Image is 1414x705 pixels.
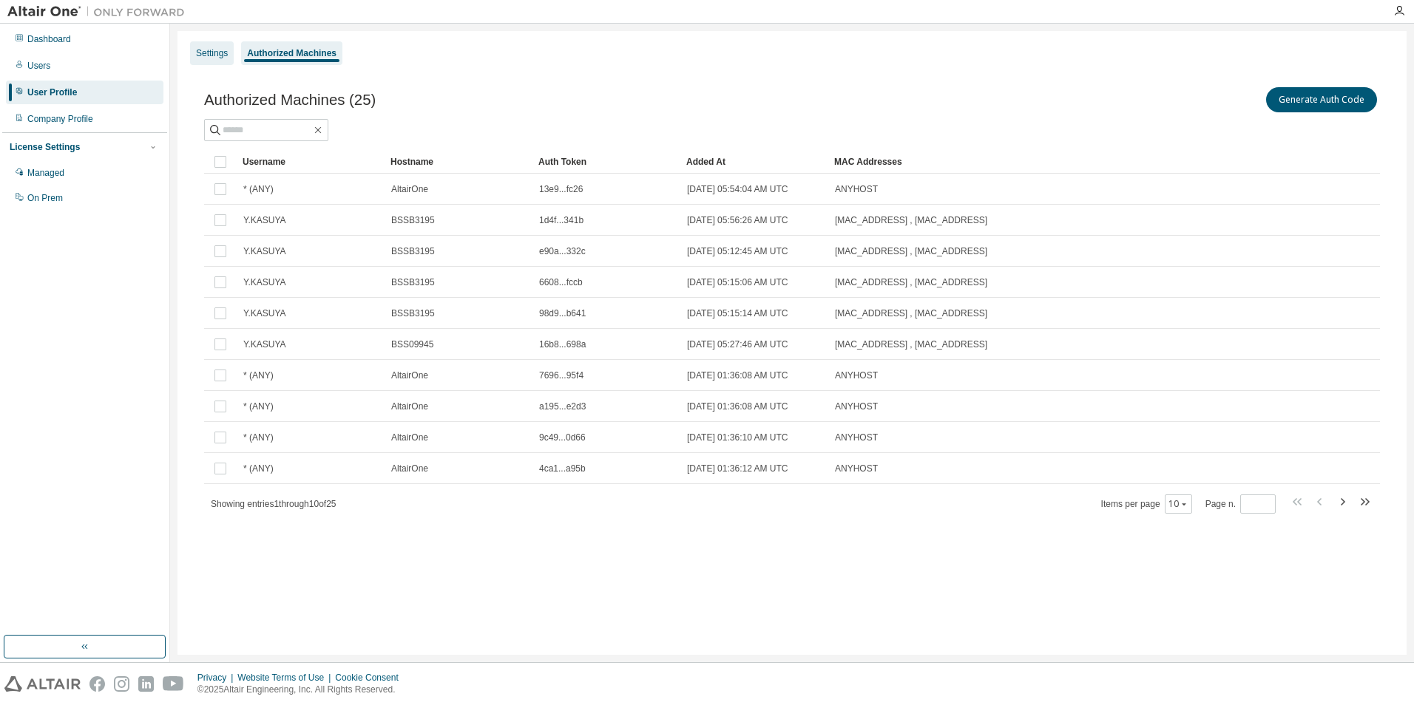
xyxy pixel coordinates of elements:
span: * (ANY) [243,463,274,474]
span: AltairOne [391,432,428,443]
span: 7696...95f4 [539,369,583,381]
span: 4ca1...a95b [539,463,586,474]
span: ANYHOST [835,463,878,474]
span: ANYHOST [835,369,878,381]
span: [DATE] 01:36:08 AM UTC [687,369,788,381]
span: e90a...332c [539,245,586,257]
div: MAC Addresses [834,150,1225,174]
div: On Prem [27,192,63,204]
span: [DATE] 05:54:04 AM UTC [687,183,788,195]
span: [MAC_ADDRESS] , [MAC_ADDRESS] [835,245,987,257]
span: 9c49...0d66 [539,432,586,443]
span: BSSB3195 [391,214,435,226]
span: 6608...fccb [539,276,583,288]
span: [DATE] 01:36:10 AM UTC [687,432,788,443]
span: 13e9...fc26 [539,183,583,195]
span: [MAC_ADDRESS] , [MAC_ADDRESS] [835,276,987,288]
span: 16b8...698a [539,338,586,350]
span: [MAC_ADDRESS] , [MAC_ADDRESS] [835,214,987,226]
span: ANYHOST [835,183,878,195]
span: AltairOne [391,463,428,474]
span: Y.KASUYA [243,214,286,226]
span: ANYHOST [835,401,878,412]
span: BSS09945 [391,338,433,350]
div: Privacy [197,672,237,684]
span: * (ANY) [243,183,274,195]
span: [DATE] 05:12:45 AM UTC [687,245,788,257]
img: youtube.svg [163,676,184,692]
button: 10 [1168,498,1188,510]
div: Dashboard [27,33,71,45]
span: [DATE] 05:15:06 AM UTC [687,276,788,288]
span: [MAC_ADDRESS] , [MAC_ADDRESS] [835,307,987,319]
div: Company Profile [27,113,93,125]
div: Users [27,60,50,72]
span: Y.KASUYA [243,307,286,319]
img: Altair One [7,4,192,19]
img: linkedin.svg [138,676,154,692]
div: Website Terms of Use [237,672,335,684]
span: [DATE] 05:56:26 AM UTC [687,214,788,226]
span: Showing entries 1 through 10 of 25 [211,499,336,509]
div: Username [243,150,379,174]
span: * (ANY) [243,369,274,381]
span: [DATE] 01:36:12 AM UTC [687,463,788,474]
span: Y.KASUYA [243,276,286,288]
img: altair_logo.svg [4,676,81,692]
span: BSSB3195 [391,245,435,257]
span: BSSB3195 [391,307,435,319]
img: facebook.svg [89,676,105,692]
span: 1d4f...341b [539,214,583,226]
span: AltairOne [391,401,428,412]
span: Y.KASUYA [243,245,286,257]
div: Managed [27,167,64,179]
span: a195...e2d3 [539,401,586,412]
span: * (ANY) [243,432,274,443]
div: Cookie Consent [335,672,407,684]
div: Auth Token [538,150,674,174]
span: [DATE] 01:36:08 AM UTC [687,401,788,412]
span: [DATE] 05:27:46 AM UTC [687,338,788,350]
div: Settings [196,47,228,59]
span: Items per page [1101,494,1192,514]
div: Added At [686,150,822,174]
span: 98d9...b641 [539,307,586,319]
span: Page n. [1205,494,1276,514]
span: BSSB3195 [391,276,435,288]
span: * (ANY) [243,401,274,412]
p: © 2025 Altair Engineering, Inc. All Rights Reserved. [197,684,407,696]
img: instagram.svg [114,676,129,692]
span: [MAC_ADDRESS] , [MAC_ADDRESS] [835,338,987,350]
div: License Settings [10,141,80,153]
span: Authorized Machines (25) [204,92,376,109]
div: Hostname [390,150,527,174]
span: [DATE] 05:15:14 AM UTC [687,307,788,319]
button: Generate Auth Code [1266,87,1377,112]
span: AltairOne [391,183,428,195]
span: AltairOne [391,369,428,381]
div: Authorized Machines [247,47,336,59]
div: User Profile [27,86,77,98]
span: Y.KASUYA [243,338,286,350]
span: ANYHOST [835,432,878,443]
